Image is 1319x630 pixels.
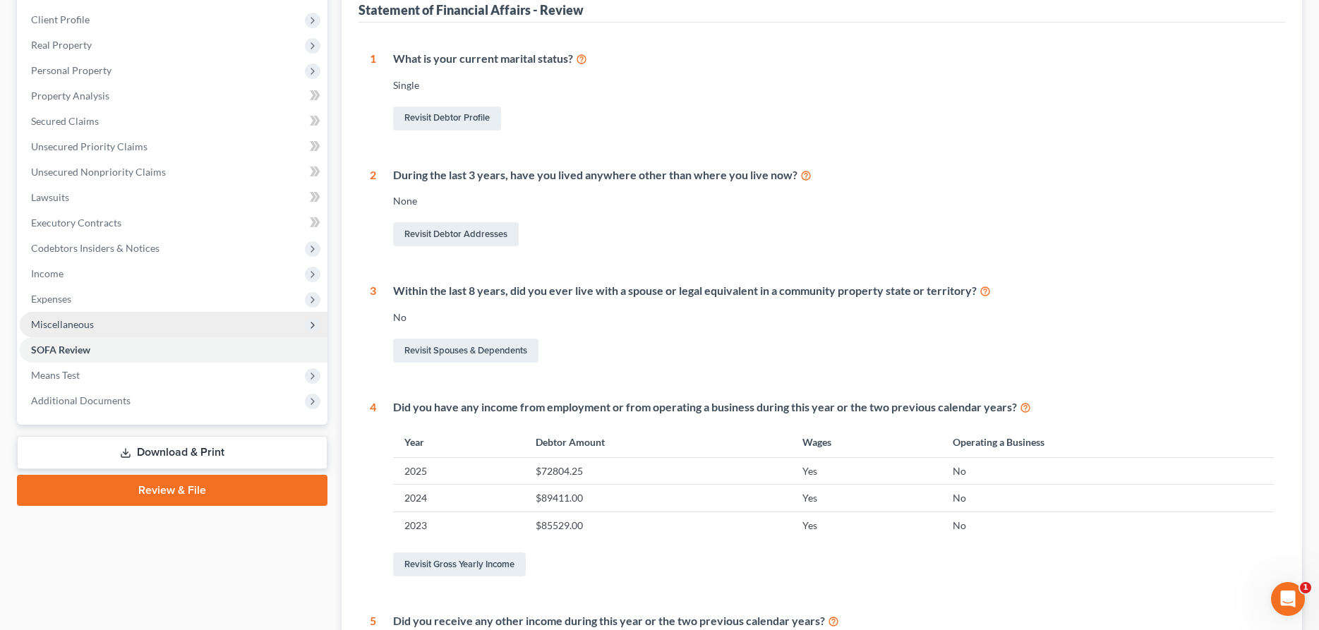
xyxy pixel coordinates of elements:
[31,293,71,305] span: Expenses
[31,242,159,254] span: Codebtors Insiders & Notices
[393,51,1274,67] div: What is your current marital status?
[20,159,327,185] a: Unsecured Nonpriority Claims
[20,83,327,109] a: Property Analysis
[393,485,524,511] td: 2024
[370,167,376,250] div: 2
[31,166,166,178] span: Unsecured Nonpriority Claims
[393,458,524,485] td: 2025
[20,337,327,363] a: SOFA Review
[393,194,1274,208] div: None
[17,436,327,469] a: Download & Print
[393,613,1274,629] div: Did you receive any other income during this year or the two previous calendar years?
[941,427,1274,457] th: Operating a Business
[791,485,941,511] td: Yes
[524,427,791,457] th: Debtor Amount
[791,458,941,485] td: Yes
[1300,582,1311,593] span: 1
[393,339,538,363] a: Revisit Spouses & Dependents
[370,51,376,133] div: 1
[393,511,524,538] td: 2023
[31,217,121,229] span: Executory Contracts
[31,318,94,330] span: Miscellaneous
[393,310,1274,325] div: No
[524,511,791,538] td: $85529.00
[31,140,147,152] span: Unsecured Priority Claims
[31,369,80,381] span: Means Test
[31,39,92,51] span: Real Property
[941,458,1274,485] td: No
[370,399,376,579] div: 4
[393,552,526,576] a: Revisit Gross Yearly Income
[31,64,112,76] span: Personal Property
[393,399,1274,416] div: Did you have any income from employment or from operating a business during this year or the two ...
[20,109,327,134] a: Secured Claims
[941,511,1274,538] td: No
[524,485,791,511] td: $89411.00
[359,1,584,18] div: Statement of Financial Affairs - Review
[393,167,1274,183] div: During the last 3 years, have you lived anywhere other than where you live now?
[31,115,99,127] span: Secured Claims
[20,134,327,159] a: Unsecured Priority Claims
[31,267,64,279] span: Income
[524,458,791,485] td: $72804.25
[393,107,501,131] a: Revisit Debtor Profile
[393,222,519,246] a: Revisit Debtor Addresses
[393,283,1274,299] div: Within the last 8 years, did you ever live with a spouse or legal equivalent in a community prope...
[20,210,327,236] a: Executory Contracts
[370,283,376,365] div: 3
[31,13,90,25] span: Client Profile
[31,394,131,406] span: Additional Documents
[31,344,90,356] span: SOFA Review
[791,511,941,538] td: Yes
[791,427,941,457] th: Wages
[393,427,524,457] th: Year
[941,485,1274,511] td: No
[31,90,109,102] span: Property Analysis
[31,191,69,203] span: Lawsuits
[20,185,327,210] a: Lawsuits
[393,78,1274,92] div: Single
[1271,582,1305,616] iframe: Intercom live chat
[17,475,327,506] a: Review & File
